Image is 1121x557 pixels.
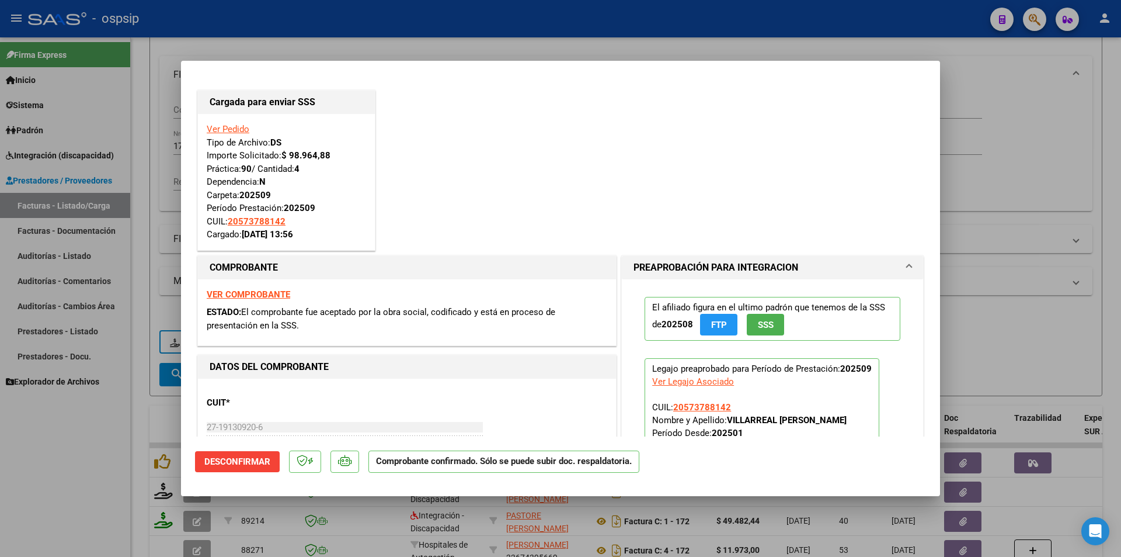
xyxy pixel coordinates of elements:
[662,319,693,330] strong: 202508
[242,229,293,240] strong: [DATE] 13:56
[239,190,271,200] strong: 202509
[281,150,330,161] strong: $ 98.964,88
[700,314,737,335] button: FTP
[241,164,252,174] strong: 90
[673,402,731,413] span: 20573788142
[758,320,774,330] span: SSS
[652,402,847,477] span: CUIL: Nombre y Apellido: Período Desde: Período Hasta: Admite Dependencia:
[711,320,727,330] span: FTP
[1081,517,1109,545] div: Open Intercom Messenger
[840,364,872,374] strong: 202509
[645,297,900,341] p: El afiliado figura en el ultimo padrón que tenemos de la SSS de
[195,451,280,472] button: Desconfirmar
[727,415,847,425] strong: VILLARREAL [PERSON_NAME]
[622,256,923,279] mat-expansion-panel-header: PREAPROBACIÓN PARA INTEGRACION
[622,279,923,510] div: PREAPROBACIÓN PARA INTEGRACION
[210,361,329,372] strong: DATOS DEL COMPROBANTE
[207,123,366,241] div: Tipo de Archivo: Importe Solicitado: Práctica: / Cantidad: Dependencia: Carpeta: Período Prestaci...
[207,289,290,300] a: VER COMPROBANTE
[207,124,249,134] a: Ver Pedido
[207,396,327,410] p: CUIT
[652,375,734,388] div: Ver Legajo Asociado
[712,428,743,438] strong: 202501
[645,358,879,483] p: Legajo preaprobado para Período de Prestación:
[259,177,266,187] strong: N
[294,164,300,174] strong: 4
[747,314,784,335] button: SSS
[210,95,363,109] h1: Cargada para enviar SSS
[210,262,278,273] strong: COMPROBANTE
[207,307,241,317] span: ESTADO:
[270,137,281,148] strong: DS
[204,456,270,467] span: Desconfirmar
[633,261,798,275] h1: PREAPROBACIÓN PARA INTEGRACION
[228,216,286,227] span: 20573788142
[284,203,315,213] strong: 202509
[207,307,555,331] span: El comprobante fue aceptado por la obra social, codificado y está en proceso de presentación en l...
[368,451,639,473] p: Comprobante confirmado. Sólo se puede subir doc. respaldatoria.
